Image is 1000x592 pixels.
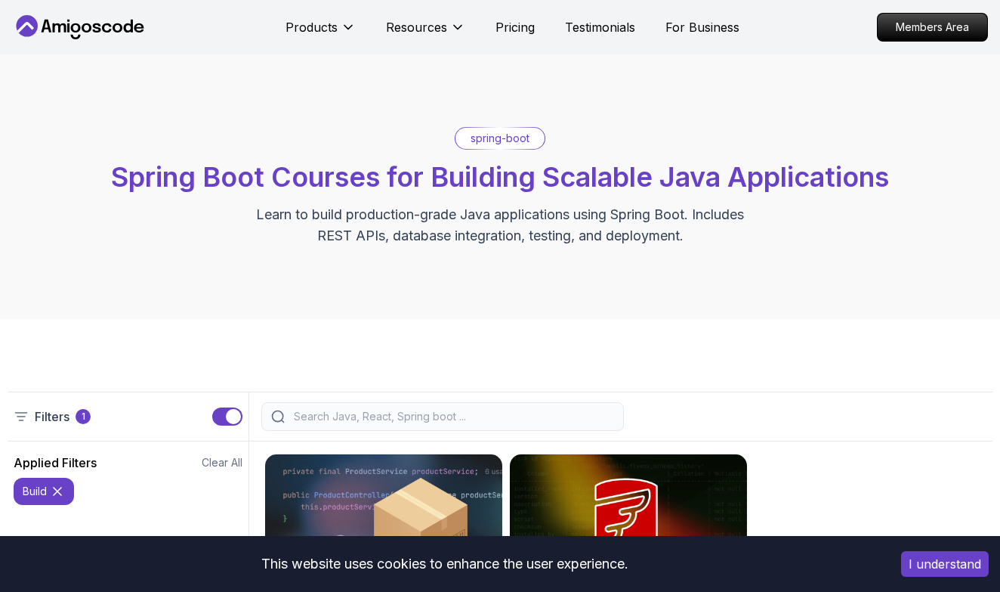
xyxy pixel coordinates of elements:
[665,18,739,36] a: For Business
[877,13,988,42] a: Members Area
[246,204,754,246] p: Learn to build production-grade Java applications using Spring Boot. Includes REST APIs, database...
[202,455,242,470] button: Clear All
[386,18,465,48] button: Resources
[285,18,338,36] p: Products
[11,547,878,581] div: This website uses cookies to enhance the user experience.
[35,408,69,426] p: Filters
[14,478,74,505] button: build
[285,18,356,48] button: Products
[111,160,889,194] span: Spring Boot Courses for Building Scalable Java Applications
[82,411,85,423] p: 1
[510,454,747,587] img: Flyway and Spring Boot card
[901,551,989,577] button: Accept cookies
[495,18,535,36] a: Pricing
[386,18,447,36] p: Resources
[265,454,502,587] img: Spring Boot Product API card
[878,14,987,41] p: Members Area
[565,18,635,36] a: Testimonials
[14,454,97,472] h2: Applied Filters
[23,484,47,499] p: build
[471,131,529,146] p: spring-boot
[35,535,64,553] h2: Type
[291,409,614,424] input: Search Java, React, Spring boot ...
